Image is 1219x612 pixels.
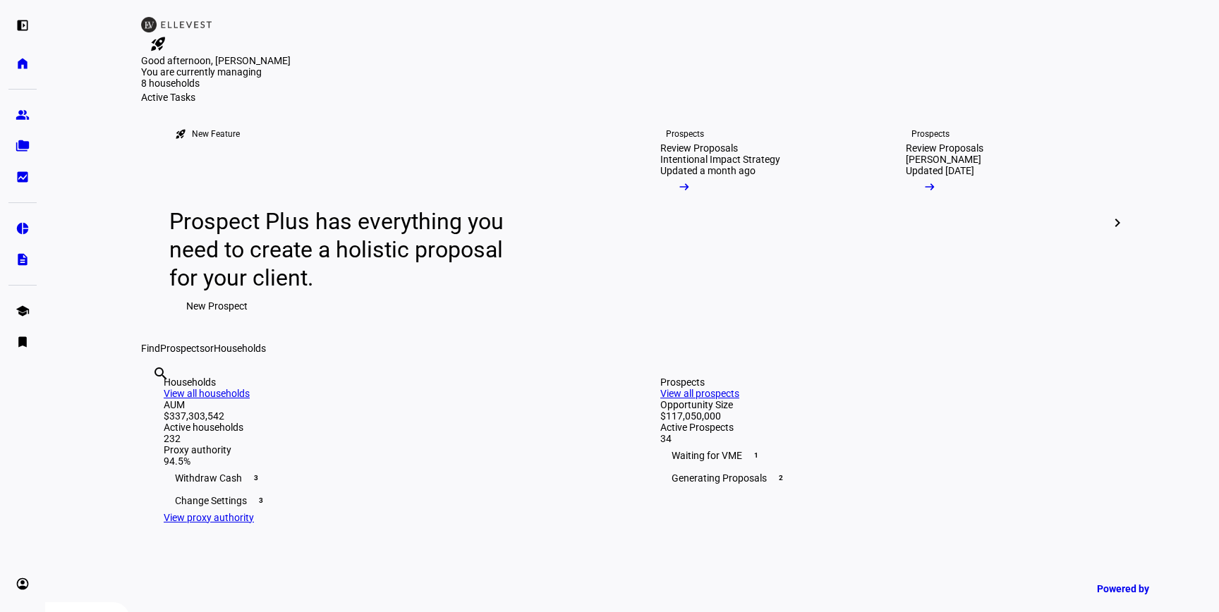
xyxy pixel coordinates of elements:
[16,56,30,71] eth-mat-symbol: home
[164,422,604,433] div: Active households
[660,467,1100,489] div: Generating Proposals
[152,365,169,382] mat-icon: search
[883,103,1117,343] a: ProspectsReview Proposals[PERSON_NAME]Updated [DATE]
[141,92,1123,103] div: Active Tasks
[175,128,186,140] mat-icon: rocket_launch
[8,49,37,78] a: home
[16,18,30,32] eth-mat-symbol: left_panel_open
[169,292,265,320] button: New Prospect
[16,252,30,267] eth-mat-symbol: description
[164,467,604,489] div: Withdraw Cash
[16,221,30,235] eth-mat-symbol: pie_chart
[16,170,30,184] eth-mat-symbol: bid_landscape
[141,66,262,78] span: You are currently managing
[16,335,30,349] eth-mat-symbol: bookmark
[1109,214,1126,231] mat-icon: chevron_right
[164,433,604,444] div: 232
[16,139,30,153] eth-mat-symbol: folder_copy
[164,512,254,523] a: View proxy authority
[911,128,950,140] div: Prospects
[186,292,248,320] span: New Prospect
[164,489,604,512] div: Change Settings
[923,180,937,194] mat-icon: arrow_right_alt
[677,180,691,194] mat-icon: arrow_right_alt
[150,35,166,52] mat-icon: rocket_launch
[8,214,37,243] a: pie_chart
[164,399,604,410] div: AUM
[8,245,37,274] a: description
[16,108,30,122] eth-mat-symbol: group
[164,410,604,422] div: $337,303,542
[250,472,262,484] span: 3
[660,410,1100,422] div: $117,050,000
[8,132,37,160] a: folder_copy
[660,444,1100,467] div: Waiting for VME
[160,343,205,354] span: Prospects
[660,433,1100,444] div: 34
[666,128,704,140] div: Prospects
[141,55,1123,66] div: Good afternoon, [PERSON_NAME]
[16,304,30,318] eth-mat-symbol: school
[660,377,1100,388] div: Prospects
[638,103,872,343] a: ProspectsReview ProposalsIntentional Impact StrategyUpdated a month ago
[141,78,282,92] div: 8 households
[906,165,974,176] div: Updated [DATE]
[775,472,787,484] span: 2
[660,422,1100,433] div: Active Prospects
[152,384,155,401] input: Enter name of prospect or household
[164,388,250,399] a: View all households
[214,343,266,354] span: Households
[660,142,738,154] div: Review Proposals
[660,388,739,399] a: View all prospects
[660,165,756,176] div: Updated a month ago
[164,444,604,455] div: Proxy authority
[141,343,1123,354] div: Find or
[16,577,30,591] eth-mat-symbol: account_circle
[751,450,762,461] span: 1
[192,128,240,140] div: New Feature
[906,142,983,154] div: Review Proposals
[8,101,37,129] a: group
[169,207,517,292] div: Prospect Plus has everything you need to create a holistic proposal for your client.
[660,154,780,165] div: Intentional Impact Strategy
[1090,575,1198,601] a: Powered by
[8,163,37,191] a: bid_landscape
[255,495,267,506] span: 3
[164,455,604,467] div: 94.5%
[906,154,981,165] div: [PERSON_NAME]
[164,377,604,388] div: Households
[660,399,1100,410] div: Opportunity Size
